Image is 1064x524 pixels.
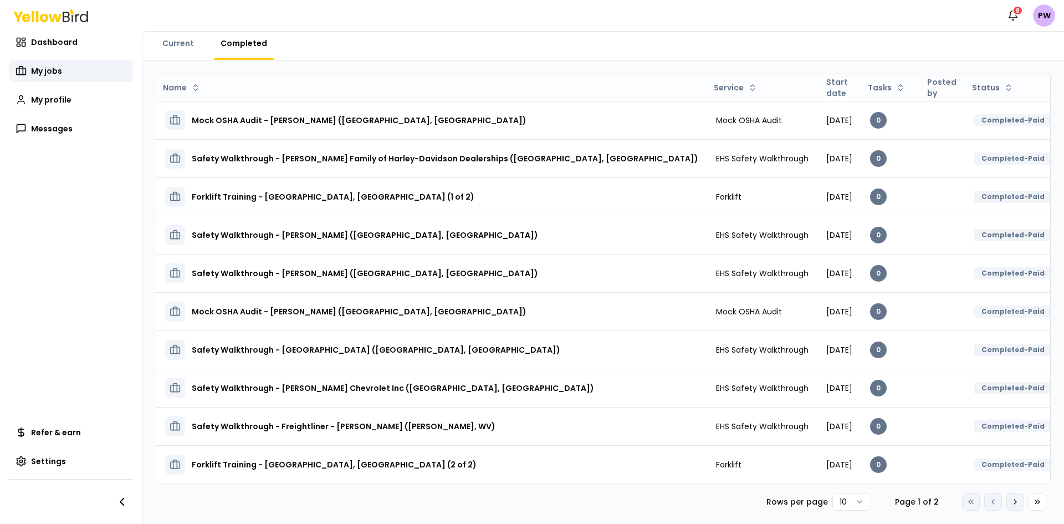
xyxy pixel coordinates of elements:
div: Completed-Paid [974,191,1052,203]
span: Current [162,38,194,49]
div: 0 [870,227,887,243]
div: Completed-Paid [974,114,1052,126]
span: Messages [31,123,73,134]
span: [DATE] [826,306,852,317]
span: [DATE] [826,268,852,279]
div: 0 [870,265,887,282]
p: Rows per page [766,496,828,507]
button: 8 [1002,4,1024,27]
span: EHS Safety Walkthrough [716,153,809,164]
span: EHS Safety Walkthrough [716,383,809,394]
button: Name [158,79,204,96]
a: My jobs [9,60,133,82]
div: 0 [870,150,887,167]
div: 0 [870,303,887,320]
div: 0 [870,342,887,358]
th: Posted by [918,74,965,101]
span: [DATE] [826,115,852,126]
span: [DATE] [826,344,852,355]
span: EHS Safety Walkthrough [716,268,809,279]
span: Dashboard [31,37,78,48]
div: 0 [870,189,887,205]
a: Completed [214,38,274,49]
span: My jobs [31,65,62,77]
span: EHS Safety Walkthrough [716,230,809,241]
div: 8 [1012,6,1023,16]
button: Service [709,79,761,96]
a: My profile [9,89,133,111]
span: Service [714,82,744,93]
div: Completed-Paid [974,152,1052,165]
span: EHS Safety Walkthrough [716,421,809,432]
span: [DATE] [826,459,852,470]
div: Completed-Paid [974,382,1052,394]
span: Completed [221,38,267,49]
span: [DATE] [826,230,852,241]
div: Completed-Paid [974,459,1052,471]
span: My profile [31,94,71,105]
h3: Safety Walkthrough - [PERSON_NAME] ([GEOGRAPHIC_DATA], [GEOGRAPHIC_DATA]) [192,225,538,245]
h3: Safety Walkthrough - Freightliner - [PERSON_NAME] ([PERSON_NAME], WV) [192,416,495,436]
span: Settings [31,456,66,467]
h3: Mock OSHA Audit - [PERSON_NAME] ([GEOGRAPHIC_DATA], [GEOGRAPHIC_DATA]) [192,110,526,130]
span: [DATE] [826,383,852,394]
a: Settings [9,450,133,472]
h3: Forklift Training - [GEOGRAPHIC_DATA], [GEOGRAPHIC_DATA] (2 of 2) [192,455,477,475]
span: Forklift [716,191,741,202]
div: Page 1 of 2 [889,496,944,507]
h3: Safety Walkthrough - [PERSON_NAME] Chevrolet Inc ([GEOGRAPHIC_DATA], [GEOGRAPHIC_DATA]) [192,378,594,398]
h3: Forklift Training - [GEOGRAPHIC_DATA], [GEOGRAPHIC_DATA] (1 of 2) [192,187,474,207]
a: Refer & earn [9,421,133,444]
span: EHS Safety Walkthrough [716,344,809,355]
a: Current [156,38,201,49]
span: Status [972,82,1000,93]
span: Forklift [716,459,741,470]
div: Completed-Paid [974,344,1052,356]
a: Messages [9,118,133,140]
div: Completed-Paid [974,420,1052,433]
span: Name [163,82,187,93]
th: Start date [817,74,861,101]
div: 0 [870,380,887,396]
div: Completed-Paid [974,229,1052,241]
div: 0 [870,456,887,473]
h3: Safety Walkthrough - [GEOGRAPHIC_DATA] ([GEOGRAPHIC_DATA], [GEOGRAPHIC_DATA]) [192,340,560,360]
span: [DATE] [826,153,852,164]
span: Mock OSHA Audit [716,115,782,126]
button: Tasks [863,79,909,96]
div: Completed-Paid [974,267,1052,279]
span: Tasks [868,82,892,93]
span: Mock OSHA Audit [716,306,782,317]
div: 0 [870,418,887,435]
h3: Safety Walkthrough - [PERSON_NAME] ([GEOGRAPHIC_DATA], [GEOGRAPHIC_DATA]) [192,263,538,283]
span: PW [1033,4,1055,27]
span: Refer & earn [31,427,81,438]
span: [DATE] [826,191,852,202]
span: [DATE] [826,421,852,432]
div: 0 [870,112,887,129]
h3: Safety Walkthrough - [PERSON_NAME] Family of Harley-Davidson Dealerships ([GEOGRAPHIC_DATA], [GEO... [192,149,698,169]
h3: Mock OSHA Audit - [PERSON_NAME] ([GEOGRAPHIC_DATA], [GEOGRAPHIC_DATA]) [192,302,526,322]
button: Status [968,79,1017,96]
div: Completed-Paid [974,306,1052,318]
a: Dashboard [9,31,133,53]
